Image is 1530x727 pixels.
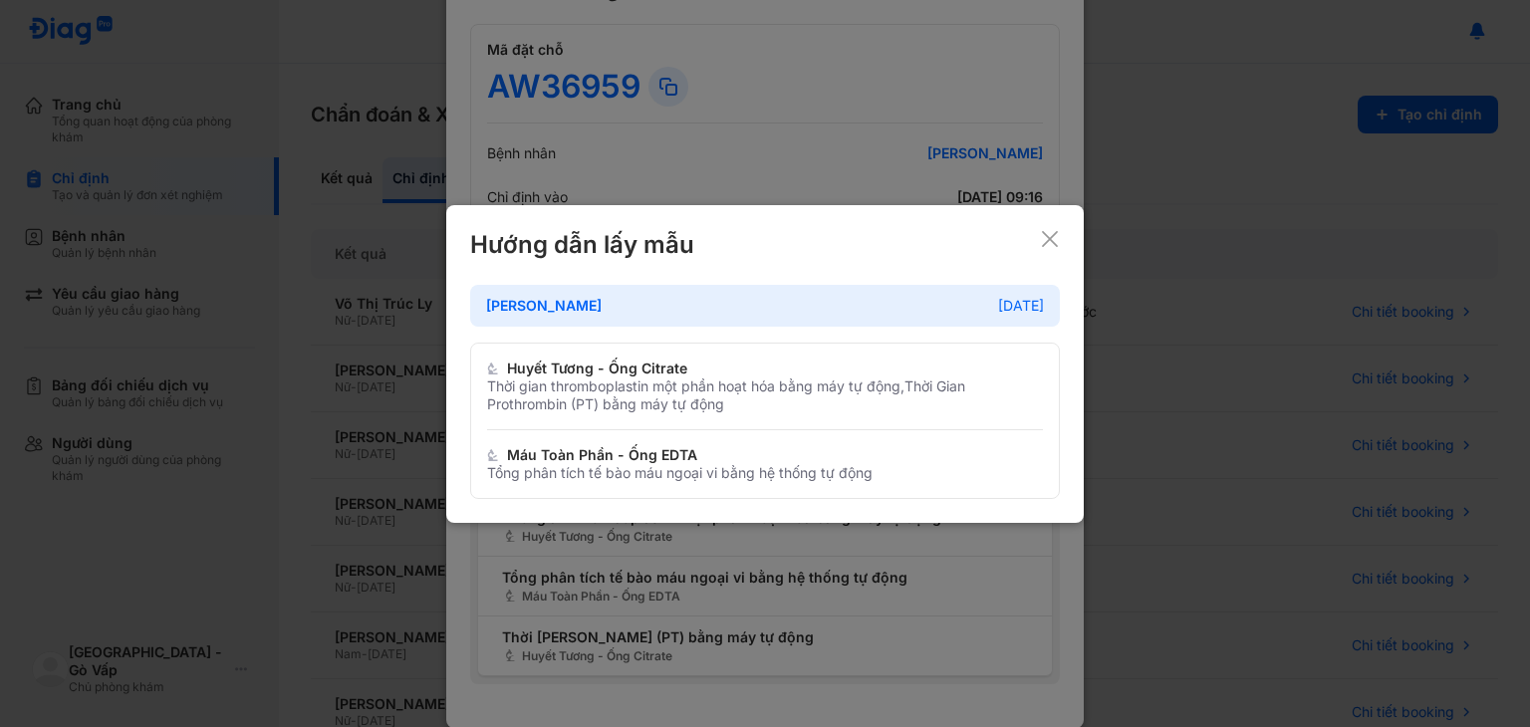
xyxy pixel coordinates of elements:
[486,297,602,315] div: [PERSON_NAME]
[998,297,1044,315] div: [DATE]
[507,360,687,377] div: Huyết Tương - Ống Citrate
[487,464,1043,482] div: Tổng phân tích tế bào máu ngoại vi bằng hệ thống tự động
[507,446,697,464] div: Máu Toàn Phần - Ống EDTA
[487,377,1043,413] div: Thời gian thromboplastin một phần hoạt hóa bằng máy tự động,Thời Gian Prothrombin (PT) bằng máy t...
[470,229,694,261] div: Hướng dẫn lấy mẫu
